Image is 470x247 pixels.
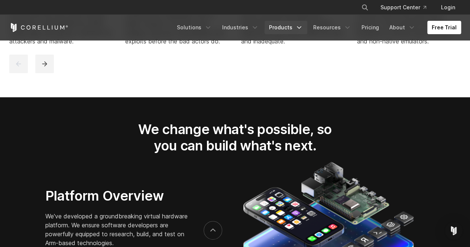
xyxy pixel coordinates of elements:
[265,21,307,34] a: Products
[218,21,263,34] a: Industries
[445,222,463,240] div: Open Intercom Messenger
[172,21,461,34] div: Navigation Menu
[385,21,420,34] a: About
[357,21,383,34] a: Pricing
[204,221,222,240] button: next
[9,23,68,32] a: Corellium Home
[172,21,216,34] a: Solutions
[427,21,461,34] a: Free Trial
[435,1,461,14] a: Login
[375,1,432,14] a: Support Center
[309,21,356,34] a: Resources
[352,1,461,14] div: Navigation Menu
[126,121,344,154] h2: We change what's possible, so you can build what's next.
[45,188,189,204] h3: Platform Overview
[9,55,28,73] button: previous
[358,1,372,14] button: Search
[35,55,54,73] button: next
